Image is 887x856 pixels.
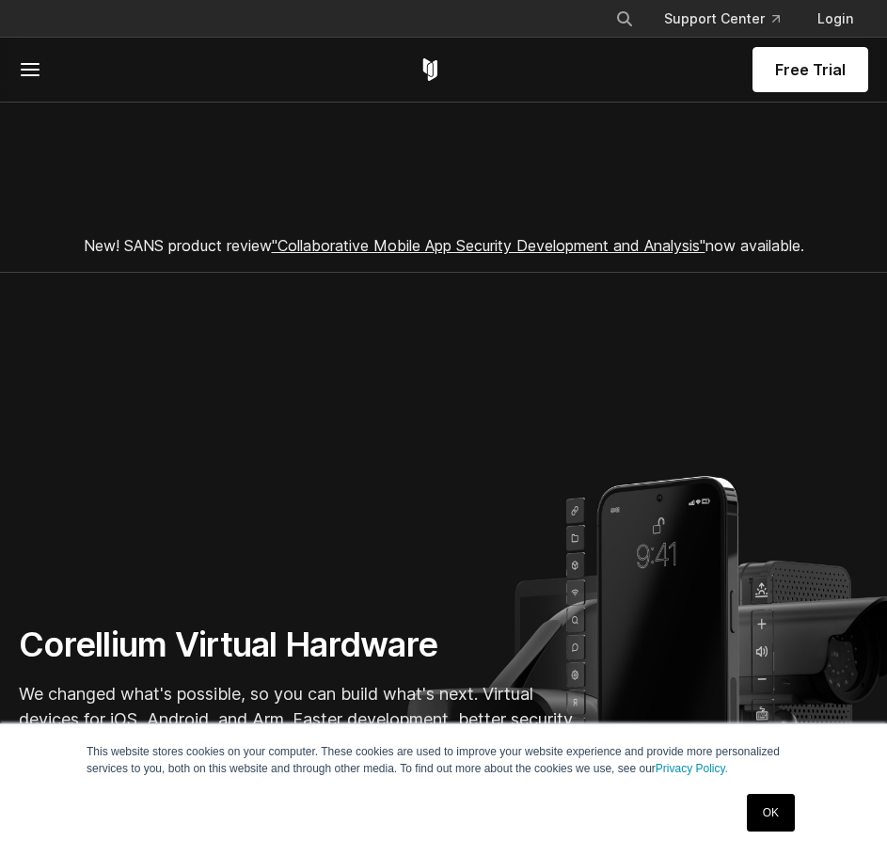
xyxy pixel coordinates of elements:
[419,58,442,81] a: Corellium Home
[600,2,868,36] div: Navigation Menu
[656,762,728,775] a: Privacy Policy.
[84,236,804,255] span: New! SANS product review now available.
[19,624,583,666] h1: Corellium Virtual Hardware
[87,743,800,777] p: This website stores cookies on your computer. These cookies are used to improve your website expe...
[802,2,868,36] a: Login
[19,681,583,757] p: We changed what's possible, so you can build what's next. Virtual devices for iOS, Android, and A...
[272,236,705,255] a: "Collaborative Mobile App Security Development and Analysis"
[775,58,846,81] span: Free Trial
[747,794,795,832] a: OK
[752,47,868,92] a: Free Trial
[649,2,795,36] a: Support Center
[608,2,641,36] button: Search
